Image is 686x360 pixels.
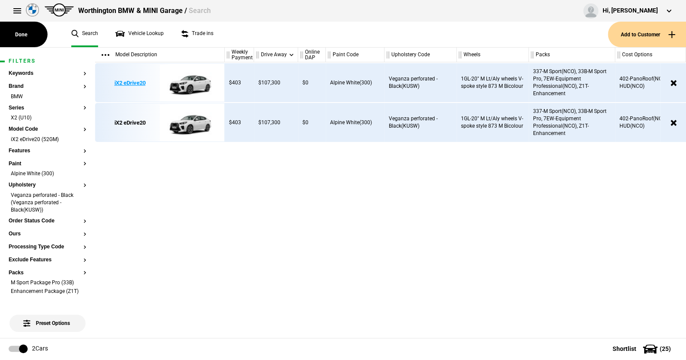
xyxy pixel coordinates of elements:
span: Search [188,6,210,15]
img: cosySec [160,103,220,142]
section: BrandBMW [9,84,86,105]
section: Model CodeiX2 eDrive20 (52GM) [9,126,86,148]
div: Drive Away [254,48,298,62]
button: Features [9,148,86,154]
img: mini.png [44,3,74,16]
button: Keywords [9,71,86,77]
button: Model Code [9,126,86,132]
button: Shortlist(25) [600,338,686,360]
section: Processing Type Code [9,244,86,257]
div: 402-PanoRoof(NCO), 610-HUD(NCO) [615,63,686,102]
a: Search [71,22,98,47]
section: UpholsteryVeganza perforated - Black (Veganza perforated - Black(KUSW)) [9,182,86,218]
div: Model Description [95,48,224,62]
div: 402-PanoRoof(NCO), 610-HUD(NCO) [615,103,686,142]
div: 1GL-20" M Lt/Aly wheels V-spoke style 873 M Bicolour [457,63,529,102]
div: 337-M Sport(NCO), 33B-M Sport Pro, 7EW-Equipment Professional(NCO), Z1T-Enhancement [529,63,615,102]
li: M Sport Package Pro (33B) [9,279,86,288]
li: Veganza perforated - Black (Veganza perforated - Black(KUSW)) [9,192,86,215]
a: Vehicle Lookup [115,22,164,47]
section: Ours [9,231,86,244]
img: bmw.png [26,3,39,16]
div: Packs [529,48,615,62]
div: Veganza perforated - Black(KUSW) [384,63,457,102]
section: Order Status Code [9,218,86,231]
button: Series [9,105,86,111]
div: Alpine White(300) [326,63,384,102]
span: Preset Options [25,309,70,326]
div: $107,300 [254,63,298,102]
section: SeriesX2 (U10) [9,105,86,127]
div: Hi, [PERSON_NAME] [603,6,658,15]
div: iX2 eDrive20 [114,79,146,87]
div: Cost Options [615,48,685,62]
button: Upholstery [9,182,86,188]
div: 1GL-20" M Lt/Aly wheels V-spoke style 873 M Bicolour [457,103,529,142]
div: Upholstery Code [384,48,456,62]
section: Keywords [9,71,86,84]
span: Shortlist [613,346,636,352]
button: Processing Type Code [9,244,86,250]
div: Veganza perforated - Black(KUSW) [384,103,457,142]
a: iX2 eDrive20 [100,64,160,103]
li: BMW [9,93,86,102]
button: Brand [9,84,86,90]
div: Alpine White(300) [326,103,384,142]
div: $107,300 [254,103,298,142]
button: Ours [9,231,86,237]
button: Order Status Code [9,218,86,224]
div: Online DAP [298,48,325,62]
section: PacksM Sport Package Pro (33B)Enhancement Package (Z1T) [9,270,86,300]
div: iX2 eDrive20 [114,119,146,127]
section: Exclude Features [9,257,86,270]
section: PaintAlpine White (300) [9,161,86,183]
div: $0 [298,63,326,102]
li: iX2 eDrive20 (52GM) [9,136,86,145]
div: 2 Cars [32,344,48,353]
div: Paint Code [326,48,384,62]
section: Features [9,148,86,161]
span: ( 25 ) [660,346,671,352]
li: Alpine White (300) [9,170,86,179]
div: $403 [225,63,254,102]
button: Packs [9,270,86,276]
button: Exclude Features [9,257,86,263]
div: 337-M Sport(NCO), 33B-M Sport Pro, 7EW-Equipment Professional(NCO), Z1T-Enhancement [529,103,615,142]
button: Paint [9,161,86,167]
div: $403 [225,103,254,142]
button: Add to Customer [608,22,686,47]
img: cosySec [160,64,220,103]
a: iX2 eDrive20 [100,103,160,142]
a: Trade ins [181,22,213,47]
div: Weekly Payment [225,48,254,62]
div: $0 [298,103,326,142]
div: Wheels [457,48,528,62]
div: Worthington BMW & MINI Garage / [78,6,210,16]
li: Enhancement Package (Z1T) [9,288,86,296]
h1: Filters [9,58,86,64]
li: X2 (U10) [9,114,86,123]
